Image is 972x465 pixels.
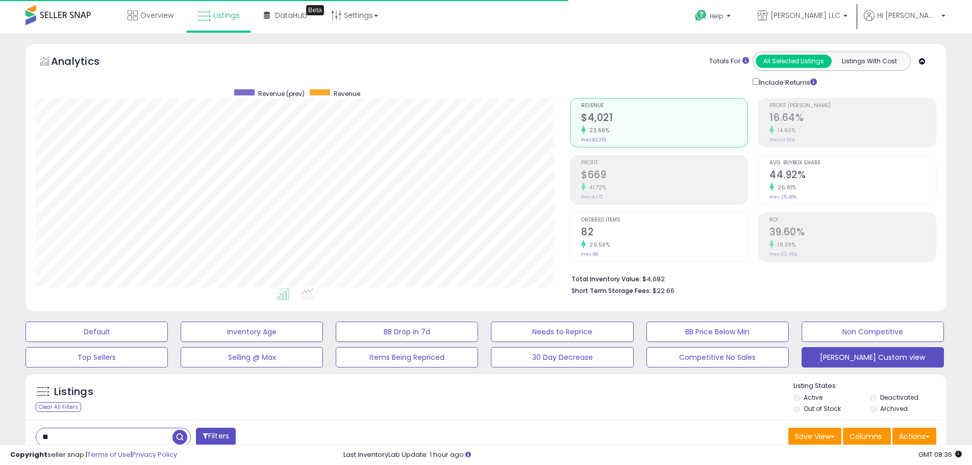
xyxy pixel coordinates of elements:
span: 2025-10-6 08:36 GMT [918,450,962,459]
h2: 16.64% [769,112,936,126]
button: Non Competitive [802,322,944,342]
span: Revenue [581,103,747,109]
h2: 44.92% [769,169,936,183]
button: Save View [788,428,841,445]
span: Help [710,12,724,20]
span: Profit [581,160,747,166]
span: Avg. Buybox Share [769,160,936,166]
small: Prev: $3,251 [581,137,606,143]
small: 20.59% [586,241,610,249]
b: Short Term Storage Fees: [571,286,651,295]
button: Filters [196,428,236,446]
span: Overview [140,10,173,20]
span: Revenue (prev) [258,89,305,98]
div: Clear All Filters [36,402,81,412]
button: 30 Day Decrease [491,347,633,368]
small: Prev: 14.52% [769,137,795,143]
div: Totals For [709,57,749,66]
p: Listing States: [793,381,946,391]
button: Competitive No Sales [646,347,789,368]
small: 26.61% [774,184,796,191]
button: BB Drop in 7d [336,322,478,342]
small: 14.60% [774,127,795,134]
button: Listings With Cost [831,55,907,68]
button: Items Being Repriced [336,347,478,368]
span: Profit [PERSON_NAME] [769,103,936,109]
label: Deactivated [880,393,918,402]
button: Top Sellers [26,347,168,368]
div: Last InventoryLab Update: 1 hour ago. [343,450,962,460]
small: 23.66% [586,127,609,134]
span: Columns [850,431,882,442]
button: All Selected Listings [756,55,832,68]
span: Ordered Items [581,217,747,223]
b: Total Inventory Value: [571,275,641,283]
button: Actions [892,428,936,445]
button: Inventory Age [181,322,323,342]
small: 41.72% [586,184,606,191]
button: Default [26,322,168,342]
div: Tooltip anchor [306,5,324,15]
div: Include Returns [745,76,829,88]
small: 18.39% [774,241,795,249]
span: Hi [PERSON_NAME] [877,10,938,20]
span: DataHub [275,10,307,20]
a: Help [687,2,741,33]
button: Selling @ Max [181,347,323,368]
label: Active [804,393,823,402]
h5: Analytics [51,54,119,71]
span: $22.66 [653,286,675,296]
label: Archived [880,404,908,413]
small: Prev: 33.45% [769,251,797,257]
h2: $4,021 [581,112,747,126]
small: Prev: 35.48% [769,194,796,200]
h2: 39.60% [769,226,936,240]
button: Needs to Reprice [491,322,633,342]
button: Columns [843,428,891,445]
h5: Listings [54,385,93,399]
li: $4,682 [571,272,929,284]
h2: 82 [581,226,747,240]
div: seller snap | | [10,450,177,460]
a: Terms of Use [87,450,131,459]
a: Hi [PERSON_NAME] [864,10,945,33]
a: Privacy Policy [132,450,177,459]
button: [PERSON_NAME] Custom view [802,347,944,368]
small: Prev: $472 [581,194,603,200]
i: Get Help [694,9,707,22]
small: Prev: 68 [581,251,598,257]
span: Listings [213,10,240,20]
span: [PERSON_NAME] LLC [770,10,840,20]
h2: $669 [581,169,747,183]
label: Out of Stock [804,404,841,413]
button: BB Price Below Min [646,322,789,342]
span: Revenue [334,89,360,98]
strong: Copyright [10,450,47,459]
span: ROI [769,217,936,223]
